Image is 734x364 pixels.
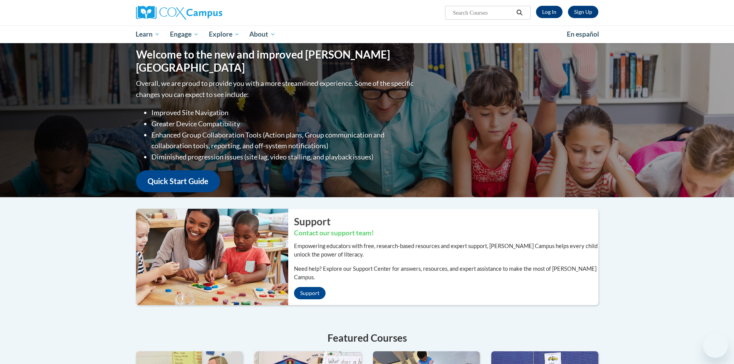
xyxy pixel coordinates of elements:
span: About [249,30,275,39]
h4: Featured Courses [136,330,598,346]
span: Explore [209,30,240,39]
h1: Welcome to the new and improved [PERSON_NAME][GEOGRAPHIC_DATA] [136,48,415,74]
a: Support [294,287,326,299]
iframe: Button to launch messaging window [703,333,728,358]
input: Search Courses [452,8,514,17]
span: Engage [170,30,199,39]
a: Cox Campus [136,6,282,20]
a: Learn [131,25,165,43]
p: Overall, we are proud to provide you with a more streamlined experience. Some of the specific cha... [136,78,415,100]
a: Engage [165,25,204,43]
span: Learn [136,30,160,39]
h2: Support [294,215,598,228]
li: Enhanced Group Collaboration Tools (Action plans, Group communication and collaboration tools, re... [151,129,415,152]
a: Quick Start Guide [136,170,220,192]
img: Cox Campus [136,6,222,20]
a: Register [568,6,598,18]
a: En español [562,26,604,42]
li: Improved Site Navigation [151,107,415,118]
p: Need help? Explore our Support Center for answers, resources, and expert assistance to make the m... [294,265,598,282]
span: En español [567,30,599,38]
a: About [244,25,280,43]
img: ... [130,209,288,305]
div: Main menu [124,25,610,43]
a: Log In [536,6,563,18]
h3: Contact our support team! [294,228,598,238]
li: Diminished progression issues (site lag, video stalling, and playback issues) [151,151,415,163]
p: Empowering educators with free, research-based resources and expert support, [PERSON_NAME] Campus... [294,242,598,259]
a: Explore [204,25,245,43]
li: Greater Device Compatibility [151,118,415,129]
button: Search [514,8,525,17]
